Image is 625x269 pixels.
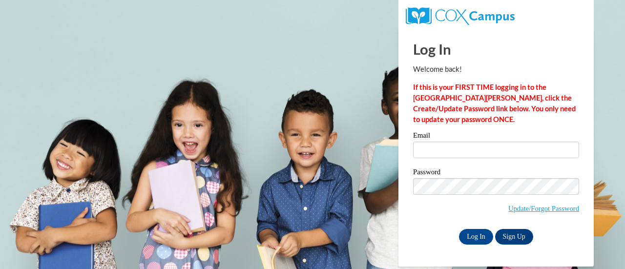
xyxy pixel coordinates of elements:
a: COX Campus [406,11,515,20]
a: Sign Up [495,229,533,245]
strong: If this is your FIRST TIME logging in to the [GEOGRAPHIC_DATA][PERSON_NAME], click the Create/Upd... [413,83,576,124]
p: Welcome back! [413,64,579,75]
label: Email [413,132,579,142]
img: COX Campus [406,7,515,25]
input: Log In [459,229,493,245]
a: Update/Forgot Password [508,205,579,212]
label: Password [413,168,579,178]
h1: Log In [413,39,579,59]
